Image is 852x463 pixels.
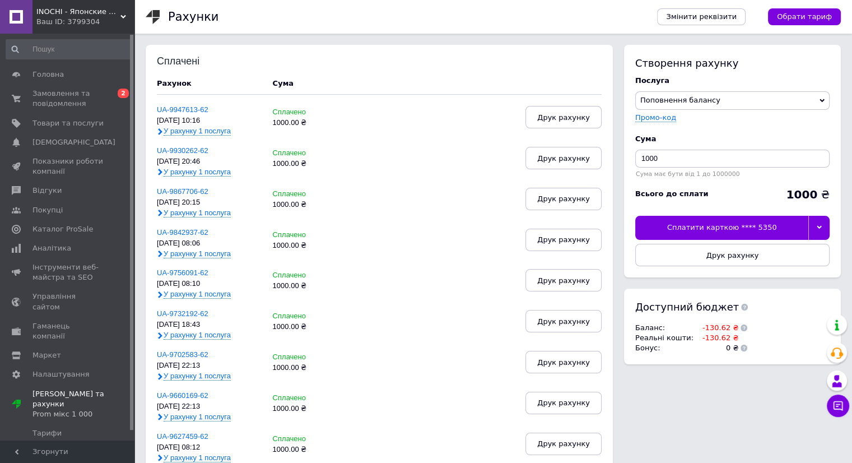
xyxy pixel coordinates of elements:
span: [DEMOGRAPHIC_DATA] [32,137,115,147]
div: [DATE] 08:06 [157,239,262,248]
td: 0 ₴ [696,343,738,353]
td: -130.62 ₴ [696,333,738,343]
button: Друк рахунку [525,106,602,128]
div: Сплачено [273,231,344,239]
div: Рахунок [157,78,262,89]
div: Сплачено [273,190,344,198]
span: 2 [118,89,129,98]
span: У рахунку 1 послуга [164,249,231,258]
button: Друк рахунку [525,269,602,291]
div: Сплачено [273,312,344,321]
div: Всього до сплати [635,189,709,199]
span: Головна [32,70,64,80]
a: UA-9702583-62 [157,350,208,359]
a: UA-9867706-62 [157,187,208,196]
div: [DATE] 20:46 [157,158,262,166]
div: 1000.00 ₴ [273,201,344,209]
td: Бонус : [635,343,696,353]
a: UA-9842937-62 [157,228,208,237]
span: Товари та послуги [32,118,104,128]
span: Друк рахунку [537,113,590,122]
span: Друк рахунку [537,439,590,448]
span: У рахунку 1 послуга [164,372,231,381]
div: Сплачено [273,394,344,402]
button: Друк рахунку [525,392,602,414]
a: UA-9732192-62 [157,309,208,318]
span: У рахунку 1 послуга [164,209,231,217]
span: Відгуки [32,186,62,196]
div: 1000.00 ₴ [273,160,344,168]
span: Інструменти веб-майстра та SEO [32,262,104,283]
span: У рахунку 1 послуга [164,168,231,177]
span: Тарифи [32,428,62,438]
input: Введіть суму [635,150,830,168]
span: Друк рахунку [706,251,759,260]
div: Створення рахунку [635,56,830,70]
span: Друк рахунку [537,276,590,285]
div: Сплачені [157,56,230,67]
div: [DATE] 20:15 [157,198,262,207]
td: Реальні кошти : [635,333,696,343]
span: Налаштування [32,369,90,379]
span: Замовлення та повідомлення [32,89,104,109]
b: 1000 [786,188,817,201]
span: INOCHI - Японские бады и витамины для всей семьи [36,7,120,17]
input: Пошук [6,39,132,59]
span: Друк рахунку [537,358,590,367]
span: Доступний бюджет [635,300,739,314]
div: [DATE] 22:13 [157,402,262,411]
span: Друк рахунку [537,399,590,407]
span: Каталог ProSale [32,224,93,234]
a: UA-9947613-62 [157,105,208,114]
div: 1000.00 ₴ [273,282,344,290]
a: UA-9627459-62 [157,432,208,441]
span: Показники роботи компанії [32,156,104,177]
div: Cума [273,78,294,89]
span: Аналітика [32,243,71,253]
h1: Рахунки [168,10,218,24]
span: [PERSON_NAME] та рахунки [32,389,134,420]
span: У рахунку 1 послуга [164,453,231,462]
span: Маркет [32,350,61,360]
a: UA-9660169-62 [157,391,208,400]
div: [DATE] 08:10 [157,280,262,288]
div: 1000.00 ₴ [273,405,344,413]
div: 1000.00 ₴ [273,323,344,331]
span: Друк рахунку [537,235,590,244]
div: Сплачено [273,271,344,280]
button: Друк рахунку [525,229,602,251]
button: Друк рахунку [525,310,602,332]
button: Друк рахунку [525,188,602,210]
div: 1000.00 ₴ [273,119,344,127]
div: [DATE] 08:12 [157,443,262,452]
div: 1000.00 ₴ [273,446,344,454]
a: Обрати тариф [768,8,841,25]
a: UA-9756091-62 [157,268,208,277]
div: [DATE] 18:43 [157,321,262,329]
div: Сплачено [273,149,344,158]
span: Поповнення балансу [640,96,720,104]
div: [DATE] 10:16 [157,117,262,125]
a: UA-9930262-62 [157,146,208,155]
span: Управління сайтом [32,291,104,312]
span: Друк рахунку [537,154,590,163]
div: Сплачено [273,108,344,117]
div: Сплачено [273,353,344,362]
div: 1000.00 ₴ [273,364,344,372]
button: Друк рахунку [525,351,602,373]
td: -130.62 ₴ [696,323,738,333]
div: Сума має бути від 1 до 1000000 [635,170,830,178]
div: [DATE] 22:13 [157,362,262,370]
div: 1000.00 ₴ [273,242,344,250]
button: Друк рахунку [525,147,602,169]
td: Баланс : [635,323,696,333]
div: Сплачено [273,435,344,443]
span: Друк рахунку [537,317,590,326]
span: Покупці [32,205,63,215]
span: У рахунку 1 послуга [164,413,231,422]
button: Друк рахунку [635,244,830,266]
span: У рахунку 1 послуга [164,331,231,340]
a: Змінити реквізити [657,8,746,25]
span: У рахунку 1 послуга [164,290,231,299]
span: У рахунку 1 послуга [164,127,231,136]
